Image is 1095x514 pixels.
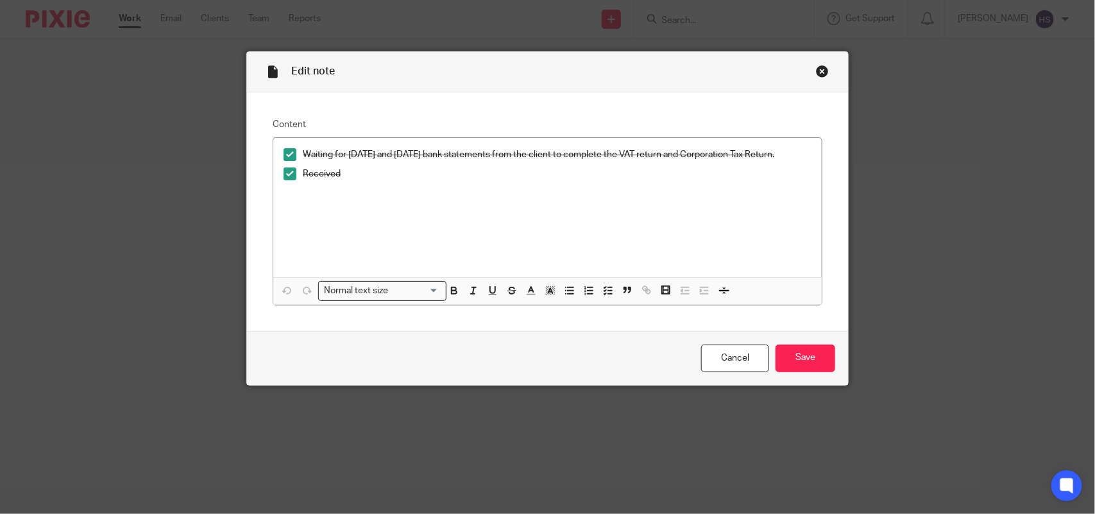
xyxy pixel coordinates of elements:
div: Search for option [318,281,446,301]
input: Save [776,345,835,372]
span: Normal text size [321,284,391,298]
a: Cancel [701,345,769,372]
p: Waiting for [DATE] and [DATE] bank statements from the client to complete the VAT return and Corp... [303,148,811,161]
span: Edit note [291,66,335,76]
div: Close this dialog window [816,65,829,78]
label: Content [273,118,822,131]
input: Search for option [393,284,439,298]
p: Received [303,167,811,180]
